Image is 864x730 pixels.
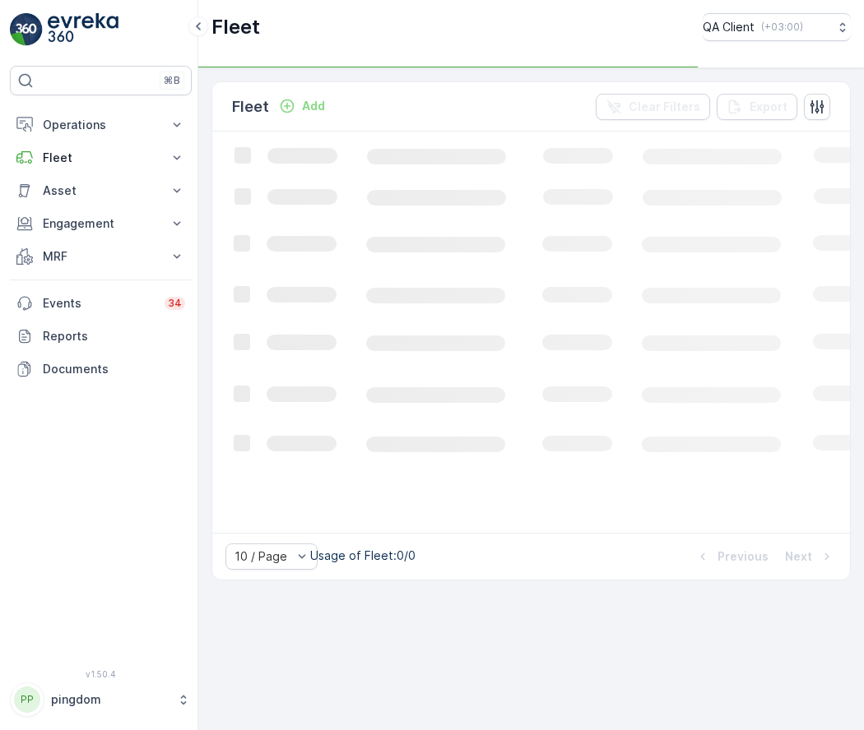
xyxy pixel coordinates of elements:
[718,548,769,565] p: Previous
[51,691,169,708] p: pingdom
[10,13,43,46] img: logo
[693,547,770,566] button: Previous
[43,182,159,199] p: Asset
[43,361,185,377] p: Documents
[302,98,325,114] p: Add
[43,215,159,232] p: Engagement
[10,174,192,207] button: Asset
[10,353,192,386] a: Documents
[48,13,118,46] img: logo_light-DOdMpM7g.png
[43,248,159,265] p: MRF
[10,320,192,353] a: Reports
[43,295,155,312] p: Events
[310,547,416,564] p: Usage of Fleet : 0/0
[761,21,803,34] p: ( +03:00 )
[10,287,192,320] a: Events34
[10,109,192,141] button: Operations
[272,96,332,116] button: Add
[750,99,787,115] p: Export
[10,669,192,679] span: v 1.50.4
[164,74,180,87] p: ⌘B
[596,94,710,120] button: Clear Filters
[10,240,192,273] button: MRF
[629,99,700,115] p: Clear Filters
[703,13,851,41] button: QA Client(+03:00)
[43,117,159,133] p: Operations
[10,682,192,717] button: PPpingdom
[232,95,269,118] p: Fleet
[703,19,755,35] p: QA Client
[785,548,812,565] p: Next
[717,94,797,120] button: Export
[10,141,192,174] button: Fleet
[168,297,182,310] p: 34
[783,547,837,566] button: Next
[211,14,260,40] p: Fleet
[14,686,40,713] div: PP
[10,207,192,240] button: Engagement
[43,150,159,166] p: Fleet
[43,328,185,344] p: Reports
